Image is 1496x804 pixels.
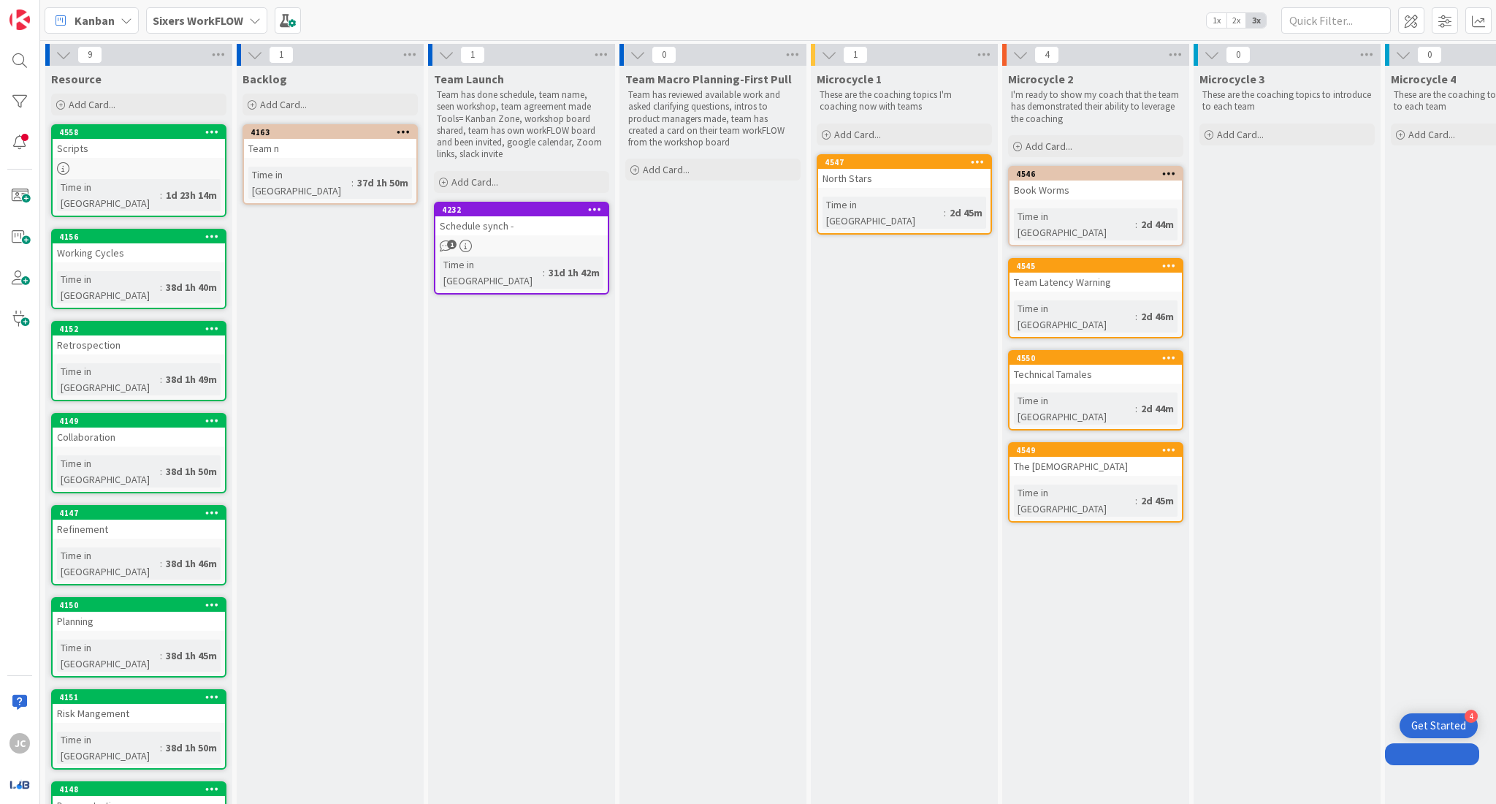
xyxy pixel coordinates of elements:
[818,156,991,188] div: 4547North Stars
[1217,128,1264,141] span: Add Card...
[1010,167,1182,181] div: 4546
[59,784,225,794] div: 4148
[53,414,225,447] div: 4149Collaboration
[447,240,457,249] span: 1
[1010,365,1182,384] div: Technical Tamales
[1137,216,1178,232] div: 2d 44m
[1408,128,1455,141] span: Add Card...
[160,740,162,756] span: :
[59,416,225,426] div: 4149
[460,46,485,64] span: 1
[53,691,225,704] div: 4151
[243,72,287,86] span: Backlog
[51,72,102,86] span: Resource
[435,203,608,216] div: 4232
[53,599,225,612] div: 4150
[9,10,30,30] img: Visit kanbanzone.com
[59,508,225,518] div: 4147
[53,126,225,139] div: 4558
[435,203,608,235] div: 4232Schedule synch -
[59,692,225,702] div: 4151
[153,13,243,28] b: Sixers WorkFLOW
[59,232,225,242] div: 4156
[57,179,160,211] div: Time in [GEOGRAPHIC_DATA]
[628,89,798,148] p: Team has reviewed available work and asked clarifying questions, intros to product managers made,...
[51,689,226,770] a: 4151Risk MangementTime in [GEOGRAPHIC_DATA]:38d 1h 50m
[59,324,225,334] div: 4152
[57,732,160,764] div: Time in [GEOGRAPHIC_DATA]
[818,156,991,169] div: 4547
[944,205,946,221] span: :
[162,648,221,664] div: 38d 1h 45m
[817,72,882,86] span: Microcycle 1
[53,335,225,354] div: Retrospection
[437,89,606,113] p: Team has done schedule, team name, seen workshop, team agreement made
[69,98,115,111] span: Add Card...
[1411,718,1466,733] div: Get Started
[51,505,226,585] a: 4147RefinementTime in [GEOGRAPHIC_DATA]:38d 1h 46m
[53,230,225,243] div: 4156
[437,113,606,161] p: Tools= Kanban Zone, workshop board shared, team has own workFLOW board and been invited, google c...
[51,597,226,678] a: 4150PlanningTime in [GEOGRAPHIC_DATA]:38d 1h 45m
[1010,167,1182,200] div: 4546Book Worms
[1137,401,1178,417] div: 2d 44m
[843,46,868,64] span: 1
[1391,72,1456,86] span: Microcycle 4
[57,547,160,580] div: Time in [GEOGRAPHIC_DATA]
[53,322,225,354] div: 4152Retrospection
[435,216,608,235] div: Schedule synch -
[823,197,944,229] div: Time in [GEOGRAPHIC_DATA]
[1008,258,1183,338] a: 4545Team Latency WarningTime in [GEOGRAPHIC_DATA]:2d 46m
[625,72,792,86] span: Team Macro Planning-First Pull
[162,279,221,295] div: 38d 1h 40m
[351,175,354,191] span: :
[1135,401,1137,417] span: :
[160,555,162,572] span: :
[1246,13,1266,28] span: 3x
[53,139,225,158] div: Scripts
[1010,352,1182,365] div: 4550
[1207,13,1226,28] span: 1x
[162,740,221,756] div: 38d 1h 50m
[1008,166,1183,246] a: 4546Book WormsTime in [GEOGRAPHIC_DATA]:2d 44m
[834,128,881,141] span: Add Card...
[59,600,225,610] div: 4150
[643,163,690,176] span: Add Card...
[57,640,160,672] div: Time in [GEOGRAPHIC_DATA]
[269,46,294,64] span: 1
[53,428,225,447] div: Collaboration
[1011,89,1180,125] p: I'm ready to show my coach that the team has demonstrated their ability to leverage the coaching
[160,371,162,387] span: :
[1137,308,1178,325] div: 2d 46m
[1226,46,1251,64] span: 0
[57,271,160,303] div: Time in [GEOGRAPHIC_DATA]
[9,733,30,754] div: JC
[1016,169,1182,179] div: 4546
[53,783,225,796] div: 4148
[434,202,609,295] a: 4232Schedule synch -Time in [GEOGRAPHIC_DATA]:31d 1h 42m
[1016,353,1182,363] div: 4550
[1014,208,1135,240] div: Time in [GEOGRAPHIC_DATA]
[57,363,160,395] div: Time in [GEOGRAPHIC_DATA]
[440,257,543,289] div: Time in [GEOGRAPHIC_DATA]
[1014,300,1135,333] div: Time in [GEOGRAPHIC_DATA]
[1135,493,1137,509] span: :
[1010,259,1182,273] div: 4545
[1014,485,1135,517] div: Time in [GEOGRAPHIC_DATA]
[1008,72,1073,86] span: Microcycle 2
[1281,7,1391,34] input: Quick Filter...
[160,279,162,295] span: :
[817,154,992,235] a: 4547North StarsTime in [GEOGRAPHIC_DATA]:2d 45m
[162,555,221,572] div: 38d 1h 46m
[162,187,221,203] div: 1d 23h 14m
[53,322,225,335] div: 4152
[9,774,30,794] img: avatar
[244,139,416,158] div: Team n
[1010,259,1182,292] div: 4545Team Latency Warning
[53,126,225,158] div: 4558Scripts
[53,230,225,262] div: 4156Working Cycles
[825,157,991,167] div: 4547
[652,46,676,64] span: 0
[53,507,225,539] div: 4147Refinement
[543,265,545,281] span: :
